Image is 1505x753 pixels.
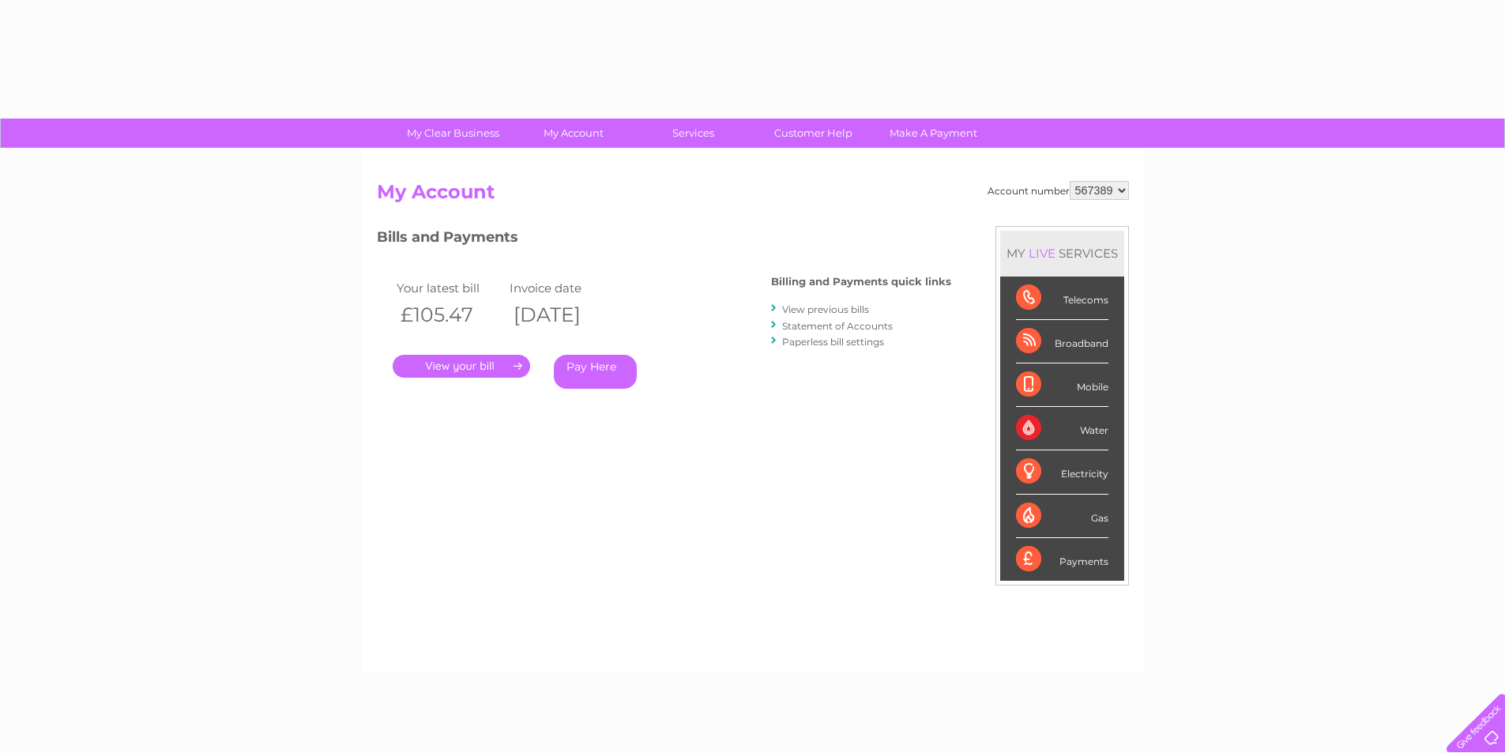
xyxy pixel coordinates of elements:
td: Invoice date [506,277,619,299]
a: View previous bills [782,303,869,315]
a: My Clear Business [388,119,518,148]
div: MY SERVICES [1000,231,1124,276]
div: Payments [1016,538,1108,581]
h2: My Account [377,181,1129,211]
div: Electricity [1016,450,1108,494]
div: Telecoms [1016,277,1108,320]
h4: Billing and Payments quick links [771,276,951,288]
a: My Account [508,119,638,148]
th: [DATE] [506,299,619,331]
a: Services [628,119,758,148]
div: Gas [1016,495,1108,538]
div: Water [1016,407,1108,450]
a: . [393,355,530,378]
div: LIVE [1025,246,1059,261]
a: Make A Payment [868,119,999,148]
a: Customer Help [748,119,879,148]
a: Statement of Accounts [782,320,893,332]
td: Your latest bill [393,277,506,299]
a: Paperless bill settings [782,336,884,348]
div: Mobile [1016,363,1108,407]
th: £105.47 [393,299,506,331]
h3: Bills and Payments [377,226,951,254]
a: Pay Here [554,355,637,389]
div: Account number [988,181,1129,200]
div: Broadband [1016,320,1108,363]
